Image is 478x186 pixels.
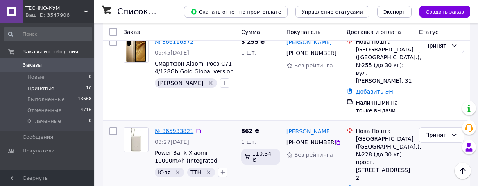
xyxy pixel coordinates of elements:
h1: Список заказов [117,7,184,16]
span: Заказ [124,29,140,35]
button: Скачать отчет по пром-оплате [184,6,288,18]
input: Поиск [4,27,92,41]
span: Без рейтинга [294,62,333,69]
a: № 366116372 [155,39,193,45]
div: [PHONE_NUMBER] [285,48,335,58]
button: Экспорт [377,6,412,18]
div: Нова Пошта [356,127,413,135]
span: Выполненные [27,96,65,103]
div: Наличными на точке выдачи [356,99,413,114]
span: 3 295 ₴ [241,39,265,45]
div: 110.34 ₴ [241,149,280,165]
a: Добавить ЭН [356,89,393,95]
span: Сообщения [23,134,53,141]
span: TECHNO-КУМ [25,5,84,12]
div: Принят [425,131,448,139]
a: № 365933821 [155,128,193,134]
svg: Удалить метку [206,169,212,175]
span: Юля [158,169,170,175]
img: Фото товару [126,38,147,62]
img: Фото товару [131,128,141,152]
a: Фото товару [124,38,149,63]
span: Создать заказ [426,9,464,15]
button: Создать заказ [419,6,470,18]
span: 13668 [78,96,91,103]
a: [PERSON_NAME] [286,38,332,46]
span: Скачать отчет по пром-оплате [190,8,281,15]
span: Заказы [23,62,42,69]
svg: Удалить метку [175,169,181,175]
div: [GEOGRAPHIC_DATA] ([GEOGRAPHIC_DATA].), №255 (до 30 кг): вул. [PERSON_NAME], 31 [356,46,413,85]
span: Без рейтинга [294,152,333,158]
span: 09:45[DATE] [155,50,189,56]
span: Покупатель [286,29,321,35]
span: Сумма [241,29,260,35]
span: ТТН [190,169,201,175]
span: Доставка и оплата [347,29,401,35]
span: Статус [419,29,439,35]
div: Ваш ID: 3547906 [25,12,94,19]
span: 10 [86,85,91,92]
div: [PHONE_NUMBER] [285,137,335,148]
div: Нова Пошта [356,38,413,46]
a: Создать заказ [412,8,470,14]
svg: Удалить метку [208,80,214,86]
a: Фото товару [124,127,149,152]
span: 0 [89,118,91,125]
div: [GEOGRAPHIC_DATA] ([GEOGRAPHIC_DATA].), №228 (до 30 кг): просп. [STREET_ADDRESS] 2 [356,135,413,182]
a: Смартфон Xiaomi Poco C71 4/128Gb Gold Global version Гарантия 3 месяца [155,60,234,82]
span: Покупатели [23,147,55,154]
div: Принят [425,41,448,50]
span: Новые [27,74,45,81]
span: 0 [89,74,91,81]
button: Управление статусами [295,6,369,18]
a: [PERSON_NAME] [286,128,332,135]
span: Принятые [27,85,54,92]
span: Оплаченные [27,118,61,125]
span: Экспорт [383,9,405,15]
span: 862 ₴ [241,128,259,134]
span: 4716 [81,107,91,114]
span: [PERSON_NAME] [158,80,203,86]
span: Заказы и сообщения [23,48,78,55]
span: 1 шт. [241,50,256,56]
span: Отмененные [27,107,61,114]
button: Наверх [455,163,471,179]
span: 03:27[DATE] [155,139,189,145]
span: 1 шт. [241,139,256,145]
span: Управление статусами [302,9,363,15]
